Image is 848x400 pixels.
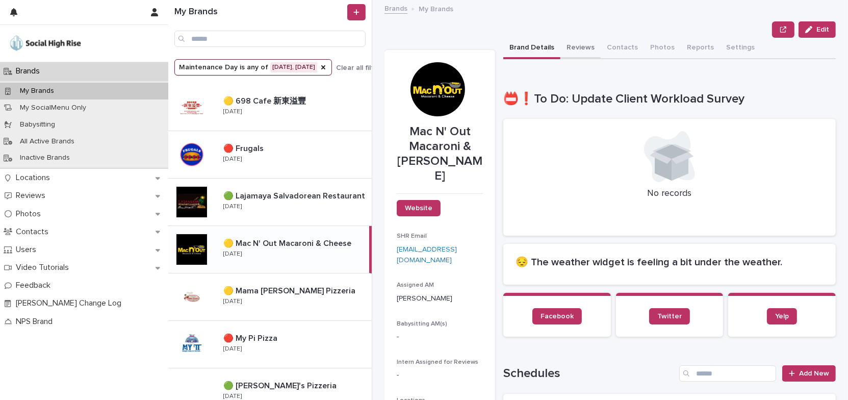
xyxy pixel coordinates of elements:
[397,293,483,304] p: [PERSON_NAME]
[168,84,372,131] a: 🟡 698 Cafe 新東溢豐🟡 698 Cafe 新東溢豐 [DATE]
[799,21,836,38] button: Edit
[168,321,372,368] a: 🔴 My Pi Pizza🔴 My Pi Pizza [DATE]
[12,120,63,129] p: Babysitting
[720,38,761,59] button: Settings
[223,156,242,163] p: [DATE]
[12,137,83,146] p: All Active Brands
[223,298,242,305] p: [DATE]
[174,59,332,76] button: Maintenance Day
[397,200,441,216] a: Website
[12,317,61,327] p: NPS Brand
[332,60,384,76] button: Clear all filters
[816,26,829,33] span: Edit
[767,308,797,324] a: Yelp
[397,359,478,365] span: Intern Assigned for Reviews
[223,142,266,154] p: 🔴 Frugals
[12,281,59,290] p: Feedback
[223,108,242,115] p: [DATE]
[12,154,78,162] p: Inactive Brands
[503,38,560,59] button: Brand Details
[223,251,242,258] p: [DATE]
[397,233,427,239] span: SHR Email
[12,209,49,219] p: Photos
[397,321,447,327] span: Babysitting AM(s)
[12,263,77,272] p: Video Tutorials
[168,131,372,179] a: 🔴 Frugals🔴 Frugals [DATE]
[12,245,44,255] p: Users
[168,273,372,321] a: 🟡 Mama [PERSON_NAME] Pizzeria🟡 Mama [PERSON_NAME] Pizzeria [DATE]
[657,313,682,320] span: Twitter
[384,2,407,14] a: Brands
[405,205,432,212] span: Website
[12,191,54,201] p: Reviews
[644,38,681,59] button: Photos
[397,332,483,342] p: -
[799,370,829,377] span: Add New
[679,365,776,382] input: Search
[223,94,308,106] p: 🟡 698 Cafe 新東溢豐
[681,38,720,59] button: Reports
[397,282,434,288] span: Assigned AM
[419,3,453,14] p: My Brands
[532,308,582,324] a: Facebook
[223,345,242,353] p: [DATE]
[503,366,675,381] h1: Schedules
[516,188,824,199] p: No records
[516,256,824,268] h2: 😔 The weather widget is feeling a bit under the weather.
[12,87,62,95] p: My Brands
[223,393,242,400] p: [DATE]
[223,237,353,248] p: 🟡 Mac N' Out Macaroni & Cheese
[397,124,483,183] p: Mac N' Out Macaroni & [PERSON_NAME]
[12,227,57,237] p: Contacts
[397,370,483,381] p: -
[649,308,690,324] a: Twitter
[223,203,242,210] p: [DATE]
[223,284,357,296] p: 🟡 Mama [PERSON_NAME] Pizzeria
[223,189,367,201] p: 🟢 Lajamaya Salvadorean Restaurant
[12,173,58,183] p: Locations
[601,38,644,59] button: Contacts
[174,31,366,47] input: Search
[223,379,339,391] p: 🟢 [PERSON_NAME]'s Pizzeria
[12,298,130,308] p: [PERSON_NAME] Change Log
[12,66,48,76] p: Brands
[12,104,94,112] p: My SocialMenu Only
[168,226,372,273] a: 🟡 Mac N' Out Macaroni & Cheese🟡 Mac N' Out Macaroni & Cheese [DATE]
[397,246,457,264] a: [EMAIL_ADDRESS][DOMAIN_NAME]
[782,365,836,382] a: Add New
[168,179,372,226] a: 🟢 Lajamaya Salvadorean Restaurant🟢 Lajamaya Salvadorean Restaurant [DATE]
[541,313,574,320] span: Facebook
[336,64,384,71] span: Clear all filters
[560,38,601,59] button: Reviews
[223,332,279,343] p: 🔴 My Pi Pizza
[174,7,345,18] h1: My Brands
[503,92,836,107] h1: 📛❗To Do: Update Client Workload Survey
[775,313,789,320] span: Yelp
[8,33,83,54] img: o5DnuTxEQV6sW9jFYBBf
